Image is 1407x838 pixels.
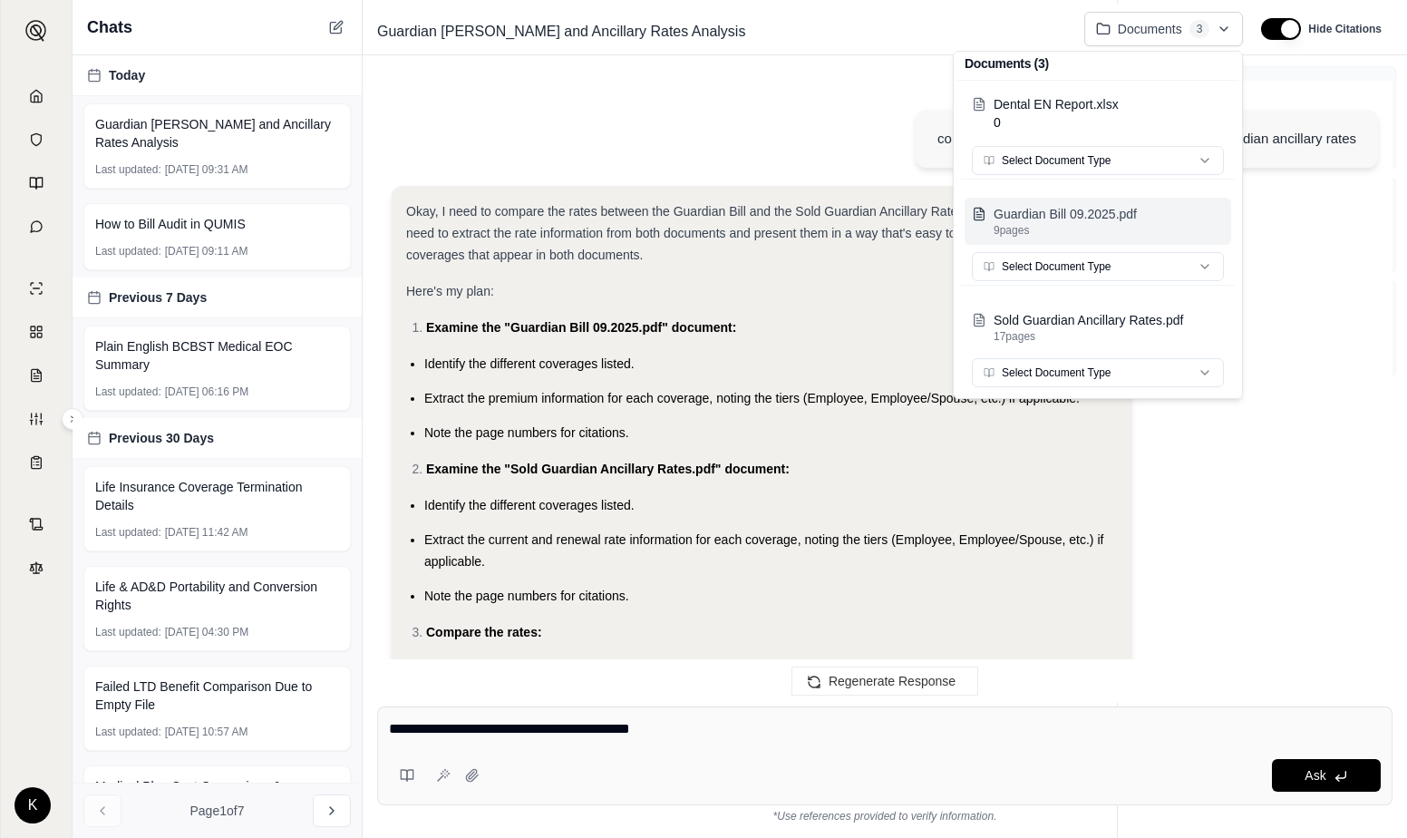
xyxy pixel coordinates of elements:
button: Dental EN Report.xlsx0 [965,88,1231,139]
button: Guardian Bill 09.2025.pdf9pages [965,198,1231,245]
h3: Documents ( 3 ) [965,54,1231,73]
div: 0 [994,95,1224,132]
p: Sold Guardian Ancillary Rates.pdf [994,311,1224,329]
p: 17 pages [994,329,1224,344]
p: Guardian Bill 09.2025.pdf [994,205,1224,223]
p: Dental EN Report.xlsx [994,95,1224,113]
p: 9 pages [994,223,1224,238]
button: Sold Guardian Ancillary Rates.pdf17pages [965,304,1231,351]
